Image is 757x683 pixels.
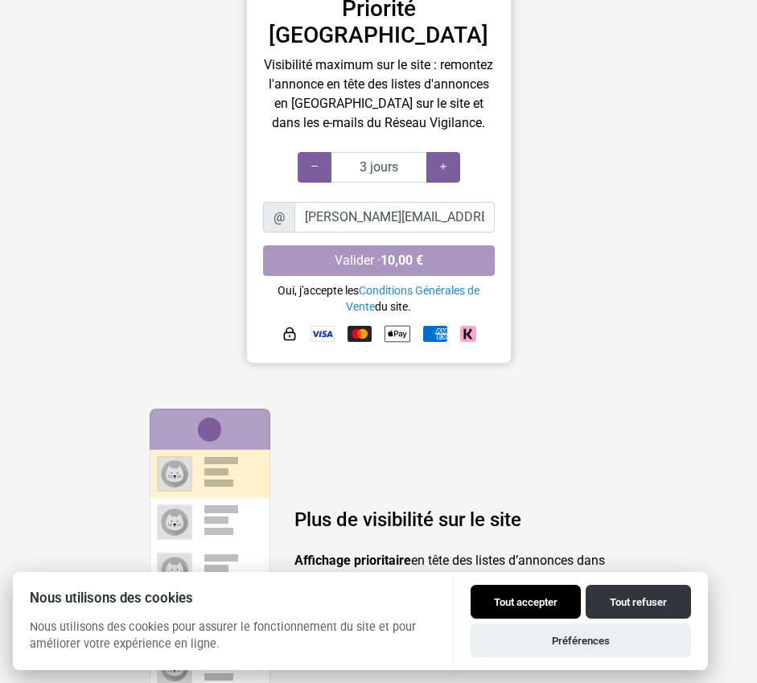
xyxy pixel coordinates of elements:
button: Préférences [471,623,691,657]
img: Visa [311,326,335,342]
a: Conditions Générales de Vente [346,284,479,313]
h4: Plus de visibilité sur le site [294,508,608,532]
p: Visibilité maximum sur le site : remontez l'annonce en tête des listes d'annonces en [GEOGRAPHIC_... [263,56,495,133]
strong: 10,00 € [381,253,423,268]
p: Nous utilisons des cookies pour assurer le fonctionnement du site et pour améliorer votre expérie... [13,619,453,665]
h2: Nous utilisons des cookies [13,590,453,606]
span: @ [263,202,295,232]
button: Valider ·10,00 € [263,245,495,276]
strong: Affichage prioritaire [294,553,411,568]
img: Mastercard [348,326,372,342]
small: Oui, j'accepte les du site. [278,284,479,313]
input: Adresse e-mail [294,202,495,232]
button: Tout accepter [471,585,581,619]
img: American Express [423,326,447,342]
img: HTTPS : paiement sécurisé [282,326,298,342]
button: Tout refuser [586,585,691,619]
img: Klarna [460,326,476,342]
p: en tête des listes d’annonces dans la zone sélectionnée pendant la durée de votre choix. [294,551,608,590]
img: Apple Pay [385,321,410,347]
